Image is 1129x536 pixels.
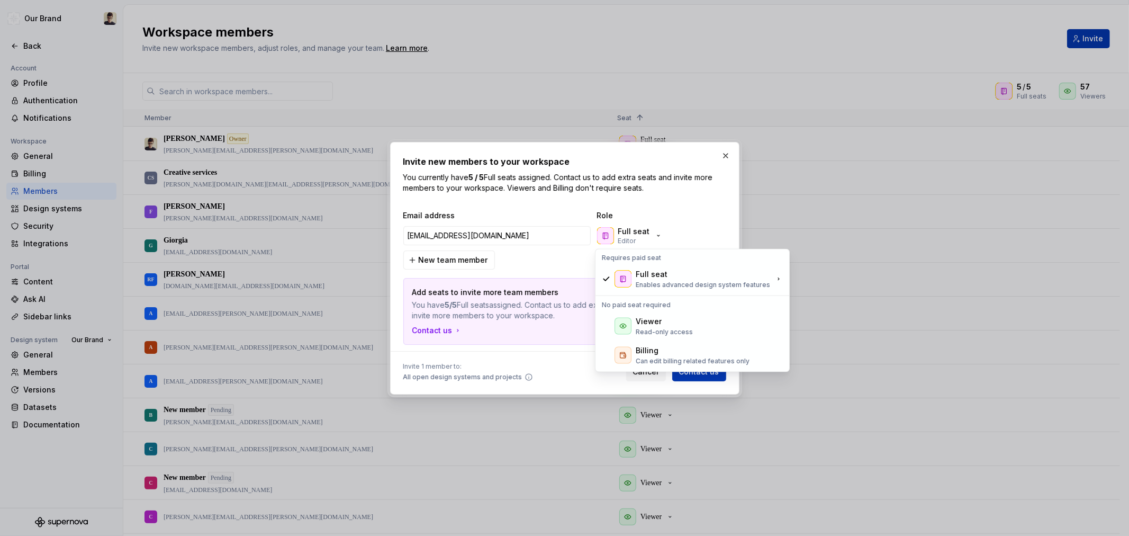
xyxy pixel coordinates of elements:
[598,251,787,264] div: Requires paid seat
[618,237,636,245] p: Editor
[412,300,643,321] p: You have Full seats assigned. Contact us to add extra seats and invite more members to your works...
[403,362,533,371] span: Invite 1 member to:
[636,269,667,279] div: Full seat
[636,345,658,355] div: Billing
[445,300,457,309] strong: 5/5
[636,356,749,365] p: Can edit billing related features only
[403,373,522,381] span: All open design systems and projects
[412,325,462,336] button: Contact us
[403,251,495,270] button: New team member
[636,280,770,289] p: Enables advanced design system features
[595,225,667,246] button: Full seatEditor
[636,316,662,326] div: Viewer
[636,327,693,336] p: Read-only access
[618,226,650,237] p: Full seat
[403,172,726,193] p: You currently have Full seats assigned. Contact us to add extra seats and invite more members to ...
[403,155,726,168] h2: Invite new members to your workspace
[469,173,484,182] b: 5 / 5
[419,255,488,265] span: New team member
[597,210,703,221] span: Role
[412,287,643,298] p: Add seats to invite more team members
[598,298,787,311] div: No paid seat required
[403,210,593,221] span: Email address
